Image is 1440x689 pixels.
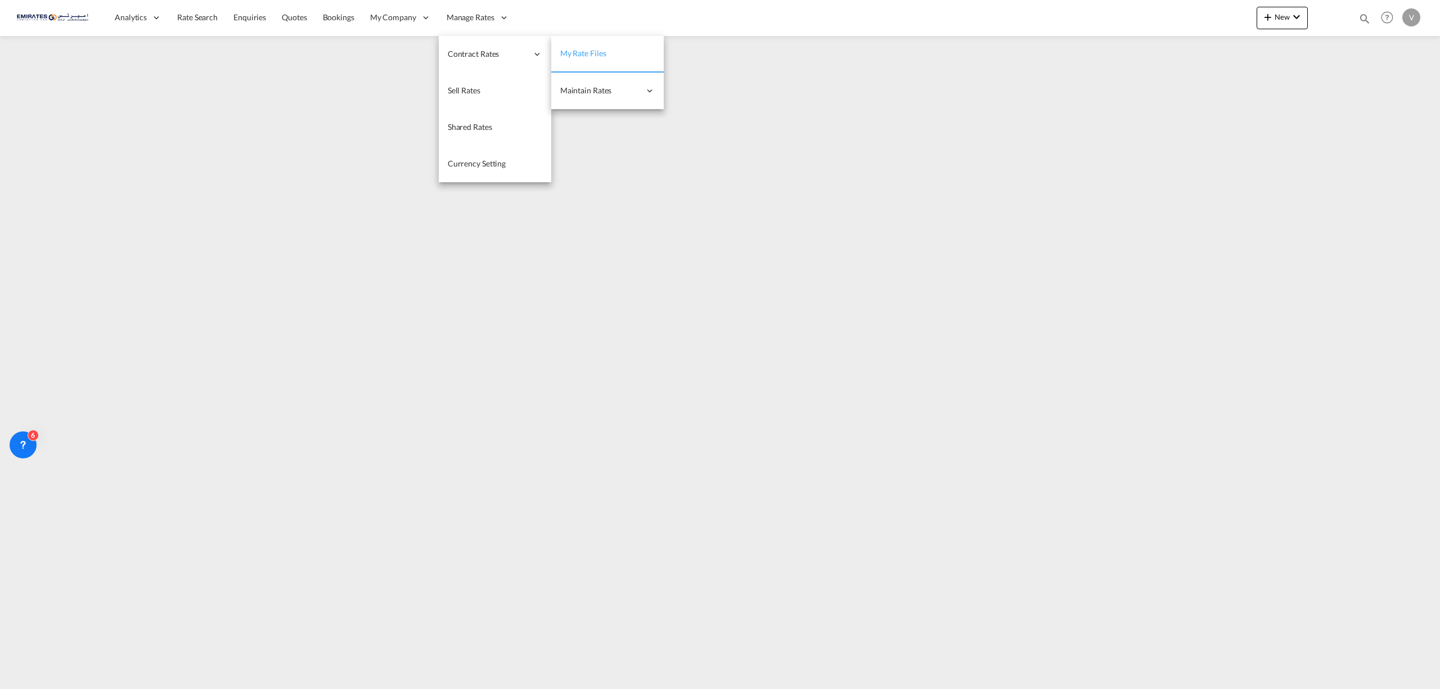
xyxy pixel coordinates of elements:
[1358,12,1371,29] div: icon-magnify
[439,36,551,73] div: Contract Rates
[1358,12,1371,25] md-icon: icon-magnify
[448,48,528,60] span: Contract Rates
[1378,8,1397,27] span: Help
[448,159,506,168] span: Currency Setting
[439,109,551,146] a: Shared Rates
[1378,8,1402,28] div: Help
[1261,10,1275,24] md-icon: icon-plus 400-fg
[551,73,664,109] div: Maintain Rates
[439,73,551,109] a: Sell Rates
[1402,8,1420,26] div: V
[17,5,93,30] img: c67187802a5a11ec94275b5db69a26e6.png
[560,85,640,96] span: Maintain Rates
[439,146,551,182] a: Currency Setting
[177,12,218,22] span: Rate Search
[448,122,492,132] span: Shared Rates
[323,12,354,22] span: Bookings
[1261,12,1303,21] span: New
[115,12,147,23] span: Analytics
[447,12,494,23] span: Manage Rates
[1257,7,1308,29] button: icon-plus 400-fgNewicon-chevron-down
[551,36,664,73] a: My Rate Files
[282,12,307,22] span: Quotes
[560,48,606,58] span: My Rate Files
[233,12,266,22] span: Enquiries
[370,12,416,23] span: My Company
[448,85,480,95] span: Sell Rates
[1290,10,1303,24] md-icon: icon-chevron-down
